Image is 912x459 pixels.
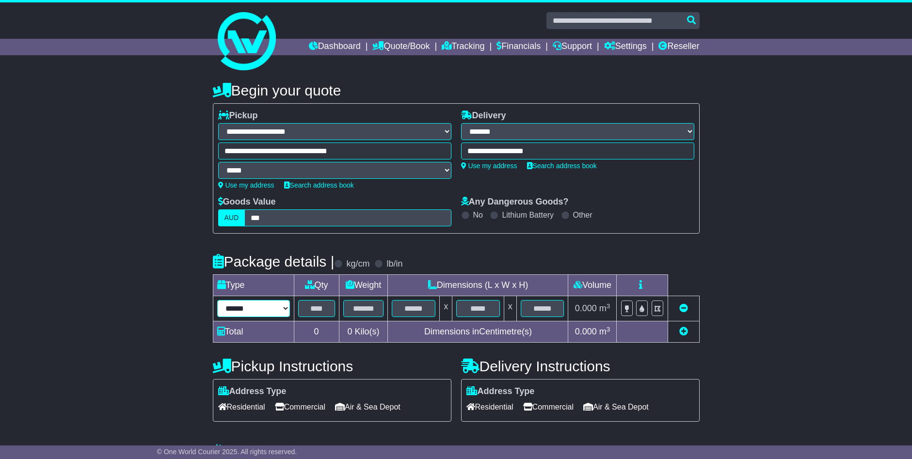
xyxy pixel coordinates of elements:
[213,358,451,374] h4: Pickup Instructions
[658,39,699,55] a: Reseller
[213,82,700,98] h4: Begin your quote
[604,39,647,55] a: Settings
[218,111,258,121] label: Pickup
[218,197,276,207] label: Goods Value
[466,399,513,414] span: Residential
[157,448,297,456] span: © One World Courier 2025. All rights reserved.
[527,162,597,170] a: Search address book
[599,303,610,313] span: m
[339,321,388,343] td: Kilo(s)
[568,275,617,296] td: Volume
[461,358,700,374] h4: Delivery Instructions
[599,327,610,336] span: m
[496,39,541,55] a: Financials
[442,39,484,55] a: Tracking
[523,399,574,414] span: Commercial
[461,197,569,207] label: Any Dangerous Goods?
[346,259,369,269] label: kg/cm
[213,253,335,269] h4: Package details |
[218,209,245,226] label: AUD
[466,386,535,397] label: Address Type
[218,399,265,414] span: Residential
[372,39,430,55] a: Quote/Book
[440,296,452,321] td: x
[504,296,516,321] td: x
[275,399,325,414] span: Commercial
[573,210,592,220] label: Other
[388,275,568,296] td: Dimensions (L x W x H)
[461,111,506,121] label: Delivery
[607,302,610,310] sup: 3
[679,303,688,313] a: Remove this item
[502,210,554,220] label: Lithium Battery
[388,321,568,343] td: Dimensions in Centimetre(s)
[213,275,294,296] td: Type
[309,39,361,55] a: Dashboard
[473,210,483,220] label: No
[213,321,294,343] td: Total
[335,399,400,414] span: Air & Sea Depot
[461,162,517,170] a: Use my address
[294,321,339,343] td: 0
[294,275,339,296] td: Qty
[284,181,354,189] a: Search address book
[218,181,274,189] a: Use my address
[339,275,388,296] td: Weight
[386,259,402,269] label: lb/in
[583,399,649,414] span: Air & Sea Depot
[575,327,597,336] span: 0.000
[575,303,597,313] span: 0.000
[607,326,610,333] sup: 3
[218,386,287,397] label: Address Type
[679,327,688,336] a: Add new item
[553,39,592,55] a: Support
[347,327,352,336] span: 0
